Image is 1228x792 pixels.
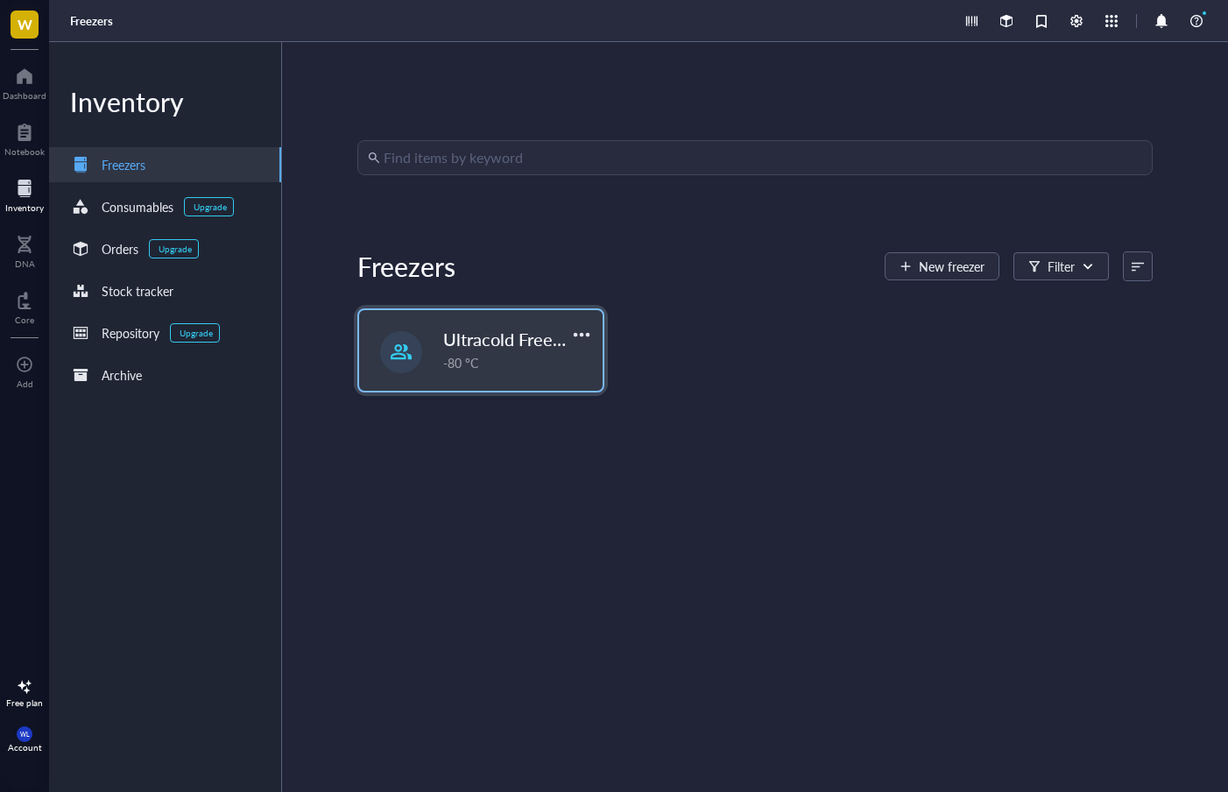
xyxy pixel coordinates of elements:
[102,155,145,174] div: Freezers
[8,742,42,753] div: Account
[102,323,159,343] div: Repository
[919,259,985,273] span: New freezer
[102,281,173,301] div: Stock tracker
[102,365,142,385] div: Archive
[443,353,591,372] div: -80 °C
[18,13,32,35] span: W
[49,84,281,119] div: Inventory
[3,90,46,101] div: Dashboard
[49,147,281,182] a: Freezers
[49,315,281,350] a: RepositoryUpgrade
[102,239,138,258] div: Orders
[159,244,192,254] div: Upgrade
[4,118,45,157] a: Notebook
[15,286,34,325] a: Core
[15,230,35,269] a: DNA
[443,327,653,351] span: Ultracold Freezer Fall 2025
[17,378,33,389] div: Add
[4,146,45,157] div: Notebook
[5,202,44,213] div: Inventory
[49,189,281,224] a: ConsumablesUpgrade
[885,252,999,280] button: New freezer
[194,202,227,212] div: Upgrade
[6,697,43,708] div: Free plan
[5,174,44,213] a: Inventory
[1048,257,1075,276] div: Filter
[70,13,116,29] a: Freezers
[102,197,173,216] div: Consumables
[49,357,281,392] a: Archive
[49,231,281,266] a: OrdersUpgrade
[180,328,213,338] div: Upgrade
[49,273,281,308] a: Stock tracker
[15,315,34,325] div: Core
[357,249,455,284] div: Freezers
[20,731,29,738] span: WL
[15,258,35,269] div: DNA
[3,62,46,101] a: Dashboard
